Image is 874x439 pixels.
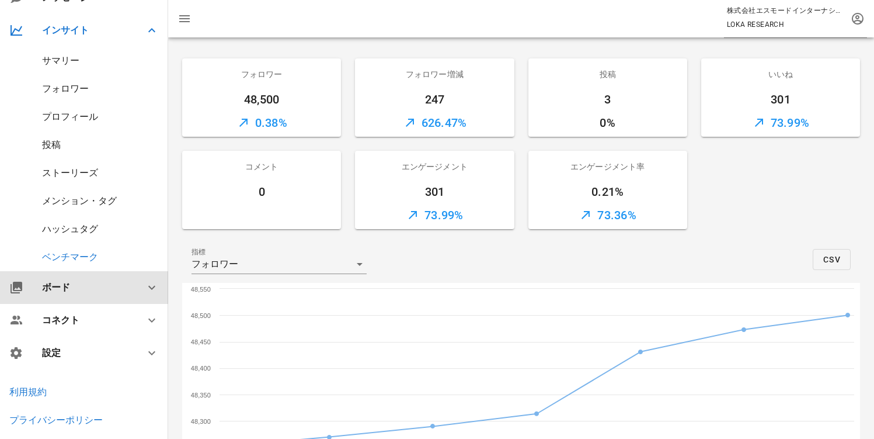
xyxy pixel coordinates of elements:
a: プライバシーポリシー [9,414,103,426]
a: フォロワー [42,83,89,94]
div: コネクト [42,314,131,326]
a: メンション・タグ [42,195,117,206]
a: 投稿 [42,139,61,150]
div: 0.21% [528,182,687,201]
div: 626.47% [355,109,514,137]
div: 73.99% [701,109,860,137]
text: 48,350 [191,392,211,399]
div: 73.99% [355,201,514,229]
div: フォロワー [191,259,238,269]
span: CSV [823,255,841,264]
div: 301 [701,90,860,109]
div: 48,500 [182,90,341,109]
a: 利用規約 [9,386,47,397]
div: 0.38% [182,109,341,137]
div: エンゲージメント率 [528,151,687,182]
a: ストーリーズ [42,167,98,178]
div: 投稿 [528,58,687,90]
p: LOKA RESEARCH [727,19,844,30]
div: インサイト [42,25,131,36]
text: 48,500 [191,312,211,319]
div: 73.36% [528,201,687,229]
div: 設定 [42,347,131,358]
div: 0% [528,109,687,137]
div: ボード [42,282,131,293]
a: ベンチマーク [42,251,98,262]
div: フォロワー [182,58,341,90]
a: ハッシュタグ [42,223,98,234]
text: 48,550 [191,286,211,293]
text: 48,450 [191,338,211,345]
button: CSV [813,249,851,270]
div: 指標フォロワー [191,255,367,274]
div: エンゲージメント [355,151,514,182]
text: 48,300 [191,418,211,425]
div: 3 [528,90,687,109]
p: 株式会社エスモードインターナショナル [727,5,844,16]
div: 0 [182,182,341,201]
div: フォロワー増減 [355,58,514,90]
a: サマリー [42,55,79,66]
a: プロフィール [42,111,98,122]
div: 247 [355,90,514,109]
div: コメント [182,151,341,182]
div: いいね [701,58,860,90]
div: 301 [355,182,514,201]
text: 48,400 [191,365,211,372]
